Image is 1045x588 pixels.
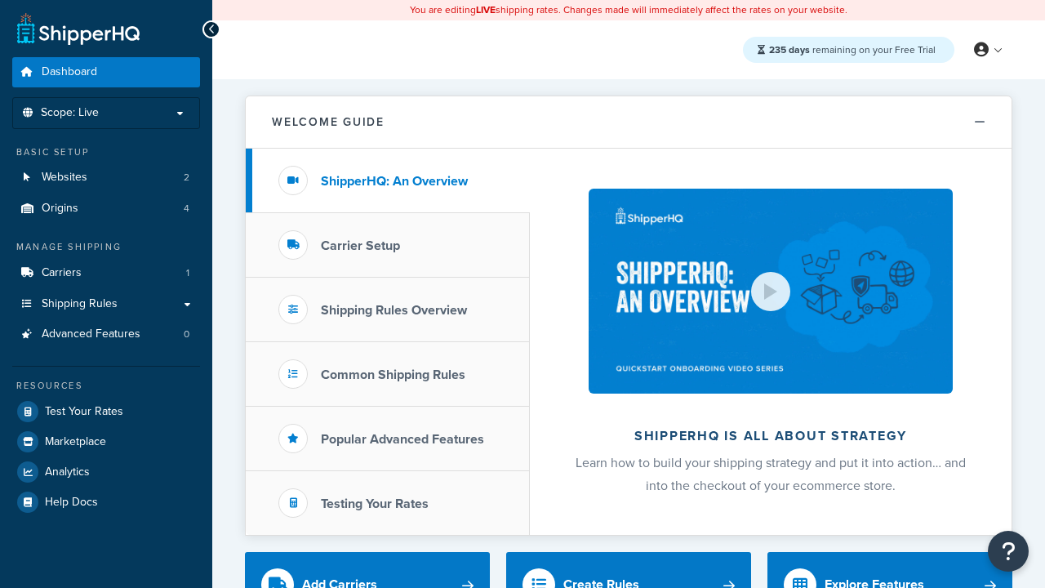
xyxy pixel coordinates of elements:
[321,497,429,511] h3: Testing Your Rates
[12,194,200,224] li: Origins
[321,238,400,253] h3: Carrier Setup
[42,266,82,280] span: Carriers
[12,457,200,487] a: Analytics
[769,42,810,57] strong: 235 days
[42,171,87,185] span: Websites
[12,194,200,224] a: Origins4
[186,266,189,280] span: 1
[12,289,200,319] a: Shipping Rules
[12,319,200,350] li: Advanced Features
[42,327,140,341] span: Advanced Features
[12,163,200,193] li: Websites
[272,116,385,128] h2: Welcome Guide
[321,174,468,189] h3: ShipperHQ: An Overview
[988,531,1029,572] button: Open Resource Center
[41,106,99,120] span: Scope: Live
[45,496,98,510] span: Help Docs
[12,240,200,254] div: Manage Shipping
[573,429,968,443] h2: ShipperHQ is all about strategy
[769,42,936,57] span: remaining on your Free Trial
[12,488,200,517] a: Help Docs
[184,171,189,185] span: 2
[12,145,200,159] div: Basic Setup
[12,258,200,288] a: Carriers1
[12,427,200,457] a: Marketplace
[184,327,189,341] span: 0
[589,189,953,394] img: ShipperHQ is all about strategy
[12,319,200,350] a: Advanced Features0
[12,57,200,87] a: Dashboard
[246,96,1012,149] button: Welcome Guide
[45,435,106,449] span: Marketplace
[321,367,465,382] h3: Common Shipping Rules
[12,163,200,193] a: Websites2
[45,405,123,419] span: Test Your Rates
[12,379,200,393] div: Resources
[12,258,200,288] li: Carriers
[42,202,78,216] span: Origins
[42,297,118,311] span: Shipping Rules
[184,202,189,216] span: 4
[12,397,200,426] a: Test Your Rates
[321,303,467,318] h3: Shipping Rules Overview
[42,65,97,79] span: Dashboard
[476,2,496,17] b: LIVE
[45,465,90,479] span: Analytics
[321,432,484,447] h3: Popular Advanced Features
[576,453,966,495] span: Learn how to build your shipping strategy and put it into action… and into the checkout of your e...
